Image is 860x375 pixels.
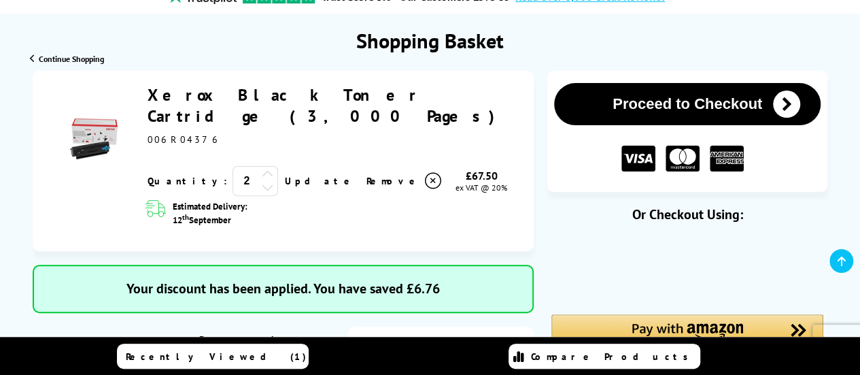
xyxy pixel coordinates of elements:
[148,84,503,127] a: Xerox Black Toner Cartridge (3,000 Pages)
[551,314,823,362] div: Amazon Pay - Use your Amazon account
[39,54,104,64] span: Continue Shopping
[117,344,309,369] a: Recently Viewed (1)
[666,146,700,172] img: MASTER CARD
[551,245,823,291] iframe: PayPal
[710,146,744,172] img: American Express
[356,27,504,54] h1: Shopping Basket
[126,350,307,363] span: Recently Viewed (1)
[366,175,419,187] span: Remove
[182,212,189,222] sup: th
[159,333,334,358] div: Do you have a discount code?
[126,280,440,297] span: Your discount has been applied. You have saved £6.76
[554,83,821,125] button: Proceed to Checkout
[285,175,355,187] a: Update
[531,350,695,363] span: Compare Products
[70,115,118,163] img: Xerox Black Toner Cartridge (3,000 Pages)
[173,201,293,226] span: Estimated Delivery: 12 September
[547,206,827,223] div: Or Checkout Using:
[509,344,700,369] a: Compare Products
[455,182,507,193] span: ex VAT @ 20%
[148,175,227,187] span: Quantity:
[621,146,655,172] img: VISA
[366,171,443,191] a: Delete item from your basket
[148,133,222,146] span: 006R04376
[443,169,520,182] div: £67.50
[30,54,104,64] a: Continue Shopping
